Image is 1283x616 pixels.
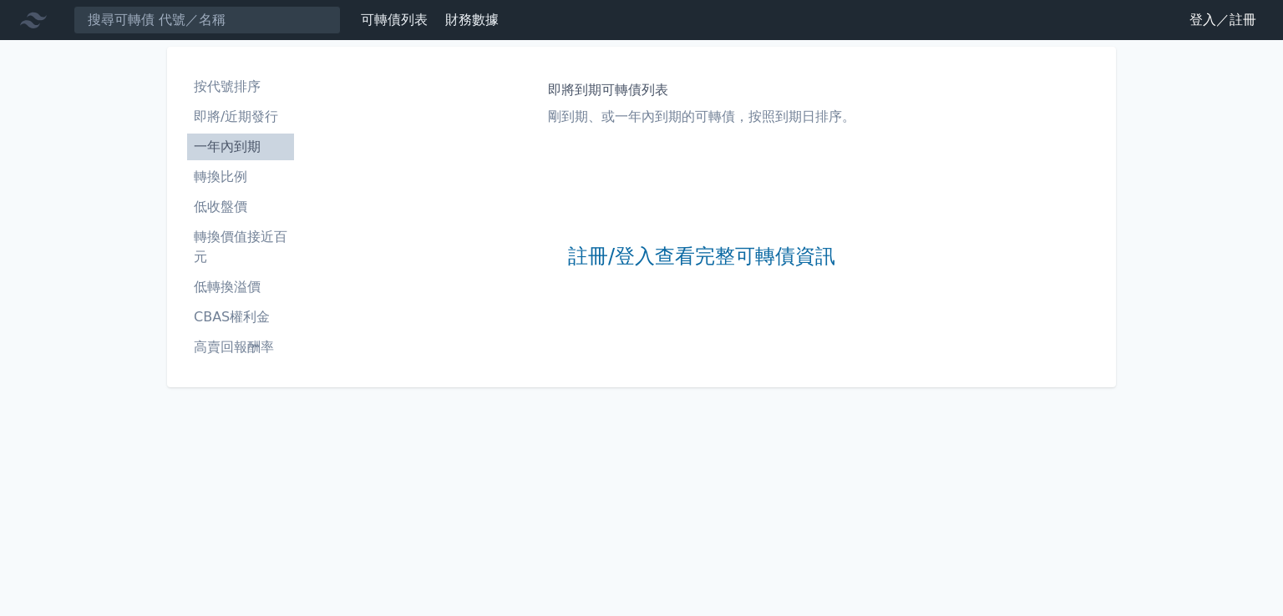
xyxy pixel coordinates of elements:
[548,107,855,127] p: 剛到期、或一年內到期的可轉債，按照到期日排序。
[568,244,835,270] a: 註冊/登入查看完整可轉債資訊
[187,334,294,361] a: 高賣回報酬率
[187,104,294,130] a: 即將/近期發行
[187,337,294,357] li: 高賣回報酬率
[187,137,294,157] li: 一年內到期
[1176,7,1270,33] a: 登入／註冊
[187,304,294,331] a: CBAS權利金
[187,194,294,220] a: 低收盤價
[187,73,294,100] a: 按代號排序
[548,80,855,100] h1: 即將到期可轉債列表
[74,6,341,34] input: 搜尋可轉債 代號／名稱
[187,274,294,300] a: 低轉換溢價
[187,307,294,327] li: CBAS權利金
[187,107,294,127] li: 即將/近期發行
[187,197,294,217] li: 低收盤價
[187,277,294,297] li: 低轉換溢價
[187,167,294,187] li: 轉換比例
[187,134,294,160] a: 一年內到期
[187,224,294,270] a: 轉換價值接近百元
[187,227,294,267] li: 轉換價值接近百元
[187,77,294,97] li: 按代號排序
[445,12,499,28] a: 財務數據
[361,12,428,28] a: 可轉債列表
[187,164,294,190] a: 轉換比例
